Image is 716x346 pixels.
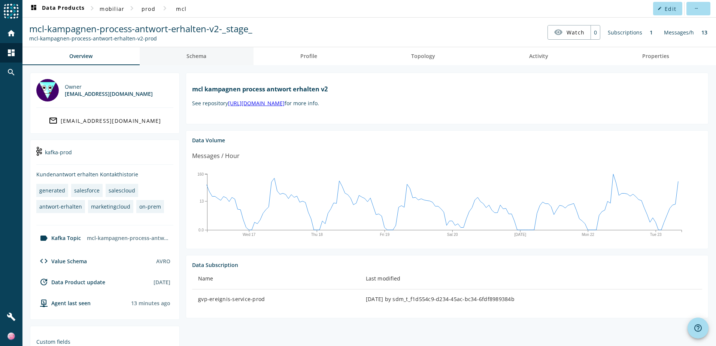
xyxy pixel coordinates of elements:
button: Watch [548,25,591,39]
div: 13 [698,25,711,40]
th: Last modified [360,268,702,289]
div: Agents typically reports every 15min to 1h [131,300,170,307]
button: Data Products [26,2,88,15]
div: antwort-erhalten [39,203,82,210]
button: prod [136,2,160,15]
text: Mon 22 [582,233,595,237]
mat-icon: update [39,277,48,286]
div: Data Volume [192,137,702,144]
text: 13 [200,199,204,203]
span: Topology [411,54,435,59]
mat-icon: home [7,29,16,38]
img: kafka-prod [36,147,42,156]
span: mcl [176,5,186,12]
mat-icon: edit [658,6,662,10]
text: Thu 18 [311,233,323,237]
span: prod [142,5,155,12]
div: 0 [591,25,600,39]
img: a1f413f185f42e5fbc95133e9187bf66 [7,333,15,340]
mat-icon: label [39,234,48,243]
div: Messages / Hour [192,151,240,161]
mat-icon: more_horiz [694,6,698,10]
img: spoud-logo.svg [4,4,19,19]
span: mcl-kampagnen-process-antwort-erhalten-v2-_stage_ [29,22,252,35]
p: See repository for more info. [192,100,702,107]
div: salesforce [74,187,100,194]
div: agent-env-prod [36,298,91,307]
mat-icon: code [39,257,48,265]
a: [URL][DOMAIN_NAME] [228,100,285,107]
div: generated [39,187,65,194]
td: [DATE] by sdm_t_f1d554c9-d234-45ac-bc34-6fdf8989384b [360,289,702,309]
text: Fri 19 [380,233,389,237]
div: marketingcloud [91,203,130,210]
a: [EMAIL_ADDRESS][DOMAIN_NAME] [36,114,173,127]
span: mobiliar [100,5,124,12]
div: Owner [65,83,153,90]
text: Sat 20 [447,233,458,237]
img: mbx_301283@mobi.ch [36,79,59,101]
text: Wed 17 [243,233,256,237]
div: Messages/h [660,25,698,40]
h1: mcl kampagnen process antwort erhalten v2 [192,85,702,93]
th: Name [192,268,360,289]
mat-icon: dashboard [29,4,38,13]
div: Data Product update [36,277,105,286]
div: salescloud [109,187,135,194]
span: Properties [642,54,669,59]
text: Tue 23 [650,233,662,237]
div: Custom fields [36,338,173,345]
text: 160 [197,172,204,176]
span: Schema [186,54,206,59]
text: [DATE] [514,233,526,237]
div: Kundenantwort erhalten Kontakthistorie [36,171,173,178]
div: Kafka Topic: mcl-kampagnen-process-antwort-erhalten-v2-prod [29,35,252,42]
mat-icon: dashboard [7,48,16,57]
div: [DATE] [154,279,170,286]
mat-icon: chevron_right [88,4,97,13]
div: kafka-prod [36,146,173,165]
span: Profile [300,54,317,59]
span: Data Products [29,4,85,13]
div: Kafka Topic [36,234,81,243]
mat-icon: help_outline [694,324,703,333]
mat-icon: chevron_right [127,4,136,13]
div: 1 [646,25,656,40]
button: mobiliar [97,2,127,15]
mat-icon: build [7,312,16,321]
span: Watch [567,26,585,39]
div: AVRO [156,258,170,265]
span: Edit [665,5,676,12]
div: Data Subscription [192,261,702,268]
mat-icon: search [7,68,16,77]
div: [EMAIL_ADDRESS][DOMAIN_NAME] [61,117,161,124]
button: mcl [169,2,193,15]
div: gvp-ereignis-service-prod [198,295,354,303]
button: Edit [653,2,682,15]
span: Activity [529,54,548,59]
text: 0.0 [198,228,204,232]
div: Subscriptions [604,25,646,40]
mat-icon: chevron_right [160,4,169,13]
mat-icon: mail_outline [49,116,58,125]
span: Overview [69,54,92,59]
div: mcl-kampagnen-process-antwort-erhalten-v2-prod [84,231,173,245]
div: [EMAIL_ADDRESS][DOMAIN_NAME] [65,90,153,97]
mat-icon: visibility [554,28,563,37]
div: Value Schema [36,257,87,265]
div: on-prem [139,203,161,210]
